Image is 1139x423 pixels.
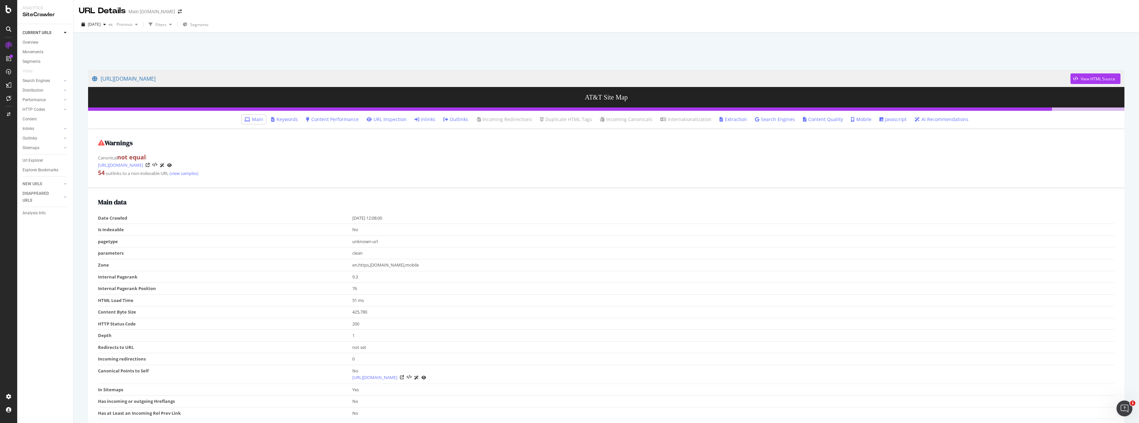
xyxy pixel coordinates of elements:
div: Sitemaps [23,145,39,151]
a: Segments [23,58,69,65]
a: [URL][DOMAIN_NAME] [98,162,143,168]
td: Incoming redirections [98,353,352,365]
div: Outlinks [23,135,37,142]
a: Visits [23,68,39,75]
strong: not equal [117,153,146,161]
td: Internal Pagerank Position [98,283,352,295]
td: Is Indexable [98,224,352,236]
div: Distribution [23,87,43,94]
div: Filters [155,22,167,27]
a: URL Inspection [167,162,172,169]
div: URL Details [79,5,126,17]
a: Analysis Info [23,210,69,217]
a: AI Url Details [414,374,419,381]
a: Keywords [271,116,298,123]
h2: Main data [98,198,1114,206]
a: Internationalization [660,116,712,123]
a: HTTP Codes [23,106,62,113]
button: Segments [180,19,211,30]
a: Inlinks [415,116,435,123]
td: Yes [352,384,1115,396]
div: Performance [23,97,46,104]
a: (view samples) [169,170,198,176]
div: Analysis Info [23,210,46,217]
td: Content Byte Size [98,306,352,318]
a: Content Performance [306,116,359,123]
a: CURRENT URLS [23,29,62,36]
a: Outlinks [23,135,62,142]
div: CURRENT URLS [23,29,51,36]
a: Overview [23,39,69,46]
td: 200 [352,318,1115,330]
a: Sitemaps [23,145,62,151]
div: Visits [23,68,32,75]
td: pagetype [98,235,352,247]
a: URL Inspection [421,374,426,381]
button: [DATE] [79,19,109,30]
div: DISAPPEARED URLS [23,190,56,204]
div: Canonical : [98,153,1114,169]
strong: 54 [98,169,105,177]
td: Zone [98,259,352,271]
div: Explorer Bookmarks [23,167,58,174]
a: NEW URLS [23,181,62,188]
a: Visit Online Page [400,375,404,379]
div: Search Engines [23,77,50,84]
td: en,https,[DOMAIN_NAME],mobile [352,259,1115,271]
td: HTTP Status Code [98,318,352,330]
button: View HTML Source [407,375,412,380]
div: outlinks to a non-indexable URL [98,169,1114,177]
a: AI Recommendations [915,116,968,123]
h2: Warnings [98,139,1114,147]
div: Url Explorer [23,157,43,164]
a: Incoming Canonicals [600,116,652,123]
a: Outlinks [443,116,468,123]
td: unknown-url [352,235,1115,247]
span: vs [109,21,114,27]
a: [URL][DOMAIN_NAME] [352,374,397,381]
td: clean [352,247,1115,259]
a: Extraction [719,116,747,123]
td: HTML Load Time [98,294,352,306]
div: HTTP Codes [23,106,45,113]
a: Search Engines [23,77,62,84]
td: 51 ms [352,294,1115,306]
div: arrow-right-arrow-left [178,9,182,14]
td: 76 [352,283,1115,295]
td: 425,780 [352,306,1115,318]
span: Previous [114,21,132,27]
td: No [352,224,1115,236]
a: Content Quality [803,116,843,123]
div: Content [23,116,37,123]
div: Overview [23,39,38,46]
a: Mobile [851,116,871,123]
td: Has incoming or outgoing Hreflangs [98,396,352,407]
td: 9.3 [352,271,1115,283]
td: 0 [352,353,1115,365]
a: Distribution [23,87,62,94]
button: Filters [146,19,174,30]
button: View HTML Source [1070,73,1120,84]
a: Duplicate HTML Tags [540,116,592,123]
button: Previous [114,19,140,30]
a: Visit Online Page [146,163,150,167]
td: Date Crawled [98,212,352,224]
div: No [352,368,1112,381]
div: Main [DOMAIN_NAME] [128,8,175,15]
span: 1 [1130,401,1135,406]
a: Movements [23,49,69,56]
div: View HTML Source [1081,76,1115,82]
a: AI Url Details [160,162,165,169]
a: Search Engines [755,116,795,123]
div: Segments [23,58,40,65]
a: Url Explorer [23,157,69,164]
h3: AT&T Site Map [88,87,1124,107]
td: Internal Pagerank [98,271,352,283]
div: not set [352,344,1112,351]
a: Incoming Redirections [476,116,532,123]
a: Explorer Bookmarks [23,167,69,174]
td: No [352,407,1115,419]
td: parameters [98,247,352,259]
span: 2025 Aug. 24th [88,21,101,27]
td: In Sitemaps [98,384,352,396]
